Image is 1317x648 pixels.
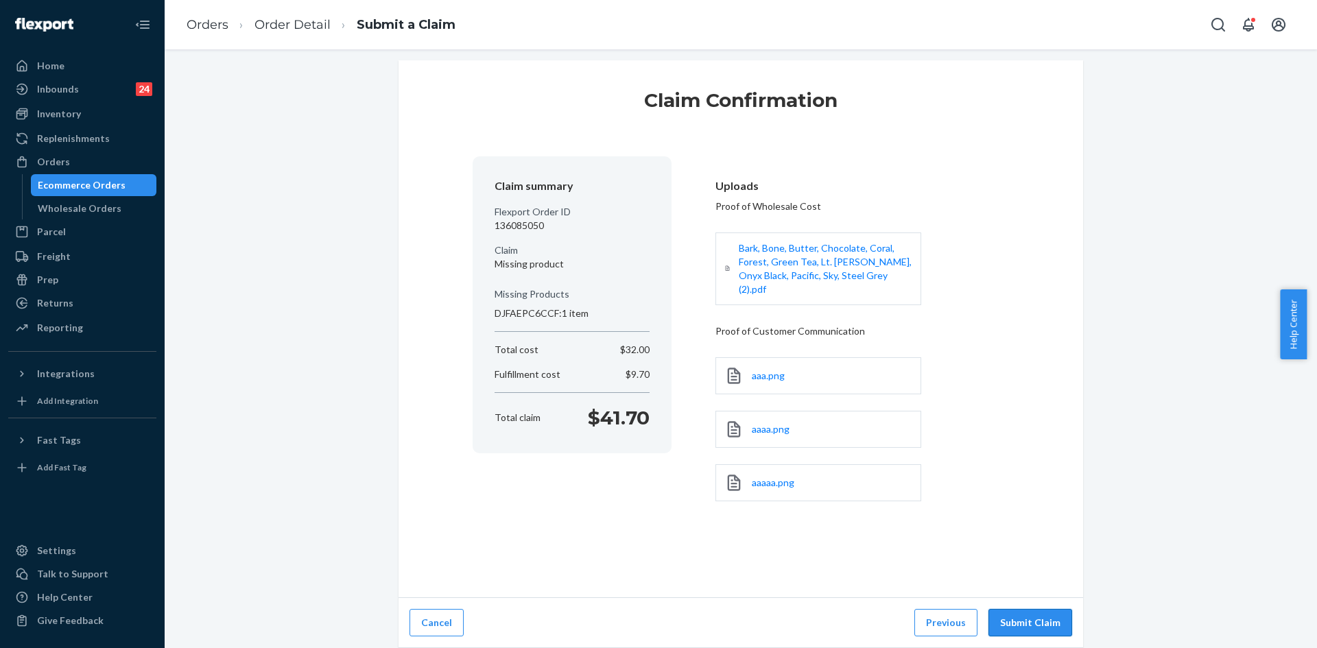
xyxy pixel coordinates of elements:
[37,132,110,145] div: Replenishments
[37,82,79,96] div: Inbounds
[8,151,156,173] a: Orders
[37,225,66,239] div: Parcel
[37,367,95,381] div: Integrations
[495,343,538,357] p: Total cost
[8,540,156,562] a: Settings
[38,202,121,215] div: Wholesale Orders
[1280,289,1307,359] button: Help Center
[8,610,156,632] button: Give Feedback
[31,197,157,219] a: Wholesale Orders
[495,368,560,381] p: Fulfillment cost
[752,370,785,381] span: aaa.png
[37,433,81,447] div: Fast Tags
[8,429,156,451] button: Fast Tags
[187,17,228,32] a: Orders
[37,395,98,407] div: Add Integration
[626,368,650,381] p: $9.70
[37,567,108,581] div: Talk to Support
[495,178,650,194] header: Claim summary
[715,173,987,520] div: Proof of Wholesale Cost Proof of Customer Communication
[8,457,156,479] a: Add Fast Tag
[8,363,156,385] button: Integrations
[495,307,650,320] p: DJFAEPC6CCF : 1 item
[37,155,70,169] div: Orders
[37,544,76,557] div: Settings
[739,242,912,295] span: Bark, Bone, Butter, Chocolate, Coral, Forest, Green Tea, Lt. [PERSON_NAME], Onyx Black, Pacific, ...
[495,243,650,257] p: Claim
[37,59,64,73] div: Home
[8,55,156,77] a: Home
[37,296,73,310] div: Returns
[495,205,650,219] p: Flexport Order ID
[176,5,466,45] ol: breadcrumbs
[752,423,790,435] span: aaaa.png
[1265,11,1292,38] button: Open account menu
[752,477,794,488] span: aaaaa.png
[38,178,126,192] div: Ecommerce Orders
[8,128,156,149] a: Replenishments
[752,422,790,436] a: aaaa.png
[37,590,93,604] div: Help Center
[8,269,156,291] a: Prep
[988,609,1072,636] button: Submit Claim
[914,609,977,636] button: Previous
[495,411,541,424] p: Total claim
[129,11,156,38] button: Close Navigation
[37,250,71,263] div: Freight
[588,404,650,431] p: $41.70
[254,17,331,32] a: Order Detail
[37,461,86,473] div: Add Fast Tag
[37,321,83,335] div: Reporting
[739,241,912,296] a: Bark, Bone, Butter, Chocolate, Coral, Forest, Green Tea, Lt. [PERSON_NAME], Onyx Black, Pacific, ...
[495,287,650,301] p: Missing Products
[8,103,156,125] a: Inventory
[8,78,156,100] a: Inbounds24
[495,257,650,271] p: Missing product
[1205,11,1232,38] button: Open Search Box
[8,317,156,339] a: Reporting
[8,563,156,585] a: Talk to Support
[37,273,58,287] div: Prep
[410,609,464,636] button: Cancel
[136,82,152,96] div: 24
[37,107,81,121] div: Inventory
[357,17,455,32] a: Submit a Claim
[8,221,156,243] a: Parcel
[8,390,156,412] a: Add Integration
[31,174,157,196] a: Ecommerce Orders
[715,178,987,194] header: Uploads
[620,343,650,357] p: $32.00
[8,292,156,314] a: Returns
[37,614,104,627] div: Give Feedback
[1235,11,1262,38] button: Open notifications
[8,245,156,267] a: Freight
[644,88,838,123] h1: Claim Confirmation
[15,18,73,32] img: Flexport logo
[495,219,650,232] p: 136085050
[8,586,156,608] a: Help Center
[752,476,794,490] a: aaaaa.png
